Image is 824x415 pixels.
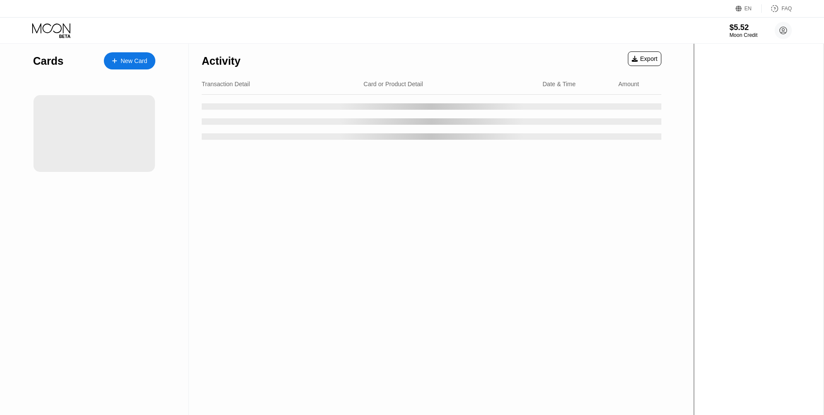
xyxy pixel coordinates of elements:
[364,81,423,87] div: Card or Product Detail
[628,51,661,66] div: Export
[202,55,240,67] div: Activity
[618,81,639,87] div: Amount
[104,52,155,69] div: New Card
[782,6,792,12] div: FAQ
[33,55,64,67] div: Cards
[730,23,757,38] div: $5.52Moon Credit
[745,6,752,12] div: EN
[632,55,657,62] div: Export
[762,4,792,13] div: FAQ
[736,4,762,13] div: EN
[730,32,757,38] div: Moon Credit
[202,81,250,87] div: Transaction Detail
[121,57,147,65] div: New Card
[730,23,757,32] div: $5.52
[542,81,576,87] div: Date & Time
